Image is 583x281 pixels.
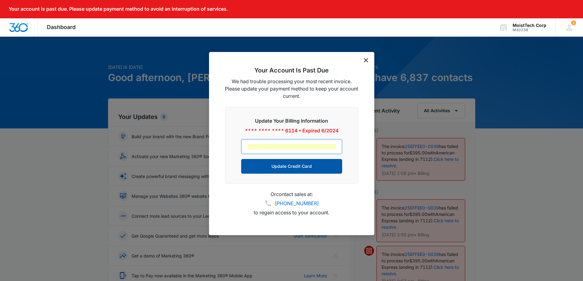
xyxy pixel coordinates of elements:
p: Or contact sales at: to regain access to your account. [225,191,358,216]
p: We had trouble processing your most recent invoice. Please update your payment method to keep you... [225,78,358,100]
p: Your account is past due. Please update payment method to avoid an interruption of services. [9,6,228,12]
h3: Update Your Billing Information [241,117,342,124]
div: Dashboard [38,18,85,36]
button: dismiss this dialog [364,58,368,62]
span: Dashboard [47,24,76,30]
a: [PHONE_NUMBER] [275,200,319,207]
div: notifications count [555,18,583,36]
h2: Your Account Is Past Due [225,67,358,74]
div: account id [513,28,546,32]
iframe: Secure card payment input frame [248,144,336,149]
div: notifications count [571,20,576,25]
button: Update Credit Card [241,159,342,174]
span: 1 [571,20,576,25]
div: account name [513,23,546,28]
